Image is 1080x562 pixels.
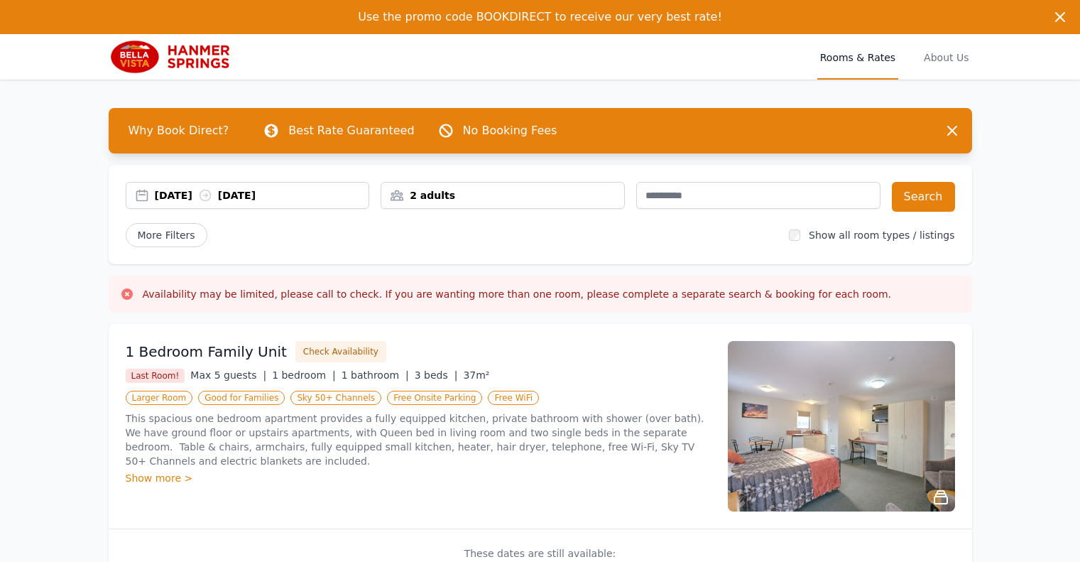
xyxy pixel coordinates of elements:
[415,369,458,381] span: 3 beds |
[117,117,241,145] span: Why Book Direct?
[892,182,955,212] button: Search
[387,391,482,405] span: Free Onsite Parking
[126,471,711,485] div: Show more >
[126,223,207,247] span: More Filters
[190,369,266,381] span: Max 5 guests |
[381,188,624,202] div: 2 adults
[126,369,185,383] span: Last Room!
[126,391,193,405] span: Larger Room
[126,546,955,561] p: These dates are still available:
[126,411,711,468] p: This spacious one bedroom apartment provides a fully equipped kitchen, private bathroom with show...
[817,34,898,80] a: Rooms & Rates
[358,10,722,23] span: Use the promo code BOOKDIRECT to receive our very best rate!
[488,391,539,405] span: Free WiFi
[295,341,386,362] button: Check Availability
[463,122,557,139] p: No Booking Fees
[143,287,892,301] h3: Availability may be limited, please call to check. If you are wanting more than one room, please ...
[272,369,336,381] span: 1 bedroom |
[198,391,285,405] span: Good for Families
[809,229,954,241] label: Show all room types / listings
[342,369,409,381] span: 1 bathroom |
[463,369,489,381] span: 37m²
[126,342,287,362] h3: 1 Bedroom Family Unit
[288,122,414,139] p: Best Rate Guaranteed
[109,40,245,74] img: Bella Vista Hanmer Springs
[290,391,381,405] span: Sky 50+ Channels
[921,34,971,80] a: About Us
[155,188,369,202] div: [DATE] [DATE]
